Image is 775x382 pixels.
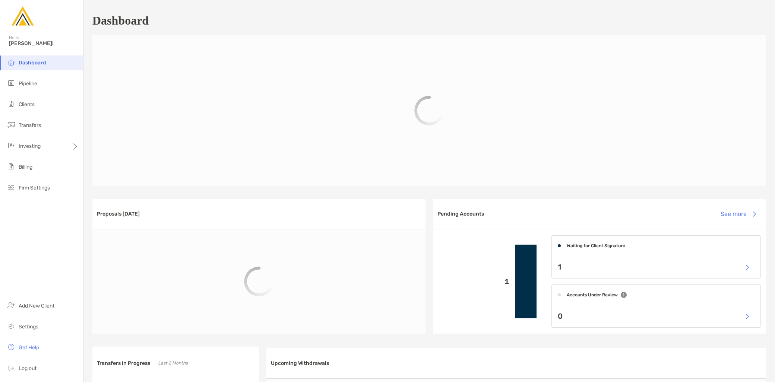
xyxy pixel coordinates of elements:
[7,183,16,192] img: firm-settings icon
[97,360,150,366] h3: Transfers in Progress
[92,14,149,28] h1: Dashboard
[439,277,509,286] p: 1
[7,363,16,372] img: logout icon
[7,322,16,331] img: settings icon
[19,101,35,108] span: Clients
[567,292,618,297] h4: Accounts Under Review
[19,122,41,128] span: Transfers
[7,343,16,351] img: get-help icon
[19,143,41,149] span: Investing
[7,301,16,310] img: add_new_client icon
[9,3,36,30] img: Zoe Logo
[7,99,16,108] img: clients icon
[7,141,16,150] img: investing icon
[97,211,140,217] h3: Proposals [DATE]
[7,162,16,171] img: billing icon
[19,60,46,66] span: Dashboard
[19,164,32,170] span: Billing
[271,360,329,366] h3: Upcoming Withdrawals
[567,243,625,248] h4: Waiting for Client Signature
[19,303,54,309] span: Add New Client
[9,40,79,47] span: [PERSON_NAME]!
[19,324,38,330] span: Settings
[19,80,37,87] span: Pipeline
[19,185,50,191] span: Firm Settings
[715,206,762,222] button: See more
[7,58,16,67] img: dashboard icon
[7,79,16,87] img: pipeline icon
[19,365,37,372] span: Log out
[19,344,39,351] span: Get Help
[558,262,561,272] p: 1
[7,120,16,129] img: transfers icon
[558,312,563,321] p: 0
[158,359,188,368] p: Last 2 Months
[437,211,484,217] h3: Pending Accounts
